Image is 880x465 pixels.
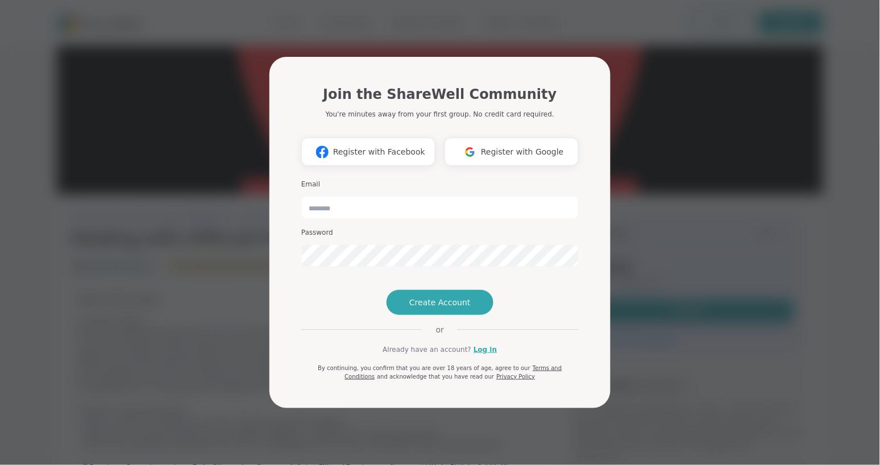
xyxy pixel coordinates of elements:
[301,138,435,166] button: Register with Facebook
[312,142,333,163] img: ShareWell Logomark
[333,146,425,158] span: Register with Facebook
[344,365,562,380] a: Terms and Conditions
[377,373,494,380] span: and acknowledge that you have read our
[474,344,497,355] a: Log in
[387,290,493,315] button: Create Account
[409,297,471,308] span: Create Account
[326,109,554,119] p: You're minutes away from your first group. No credit card required.
[301,180,579,189] h3: Email
[422,324,458,335] span: or
[301,228,579,238] h3: Password
[445,138,579,166] button: Register with Google
[323,84,557,105] h1: Join the ShareWell Community
[496,373,535,380] a: Privacy Policy
[459,142,481,163] img: ShareWell Logomark
[318,365,530,371] span: By continuing, you confirm that you are over 18 years of age, agree to our
[383,344,471,355] span: Already have an account?
[481,146,564,158] span: Register with Google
